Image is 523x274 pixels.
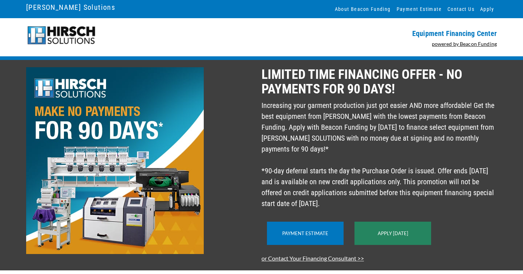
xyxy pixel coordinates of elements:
[26,1,115,13] a: [PERSON_NAME] Solutions
[26,67,204,254] img: 2508-Hirsch-90-Days-No-Payments-EFC-Imagery.jpg
[261,100,497,209] p: Increasing your garment production just got easier AND more affordable! Get the best equipment fr...
[261,255,364,262] a: or Contact Your Financing Consultant >>
[282,230,328,236] a: Payment Estimate
[261,67,497,96] p: LIMITED TIME FINANCING OFFER - NO PAYMENTS FOR 90 DAYS!
[432,41,497,47] a: powered by Beacon Funding
[378,230,408,236] a: Apply [DATE]
[26,25,96,45] img: Hirsch-logo-55px.png
[266,29,497,38] p: Equipment Financing Center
